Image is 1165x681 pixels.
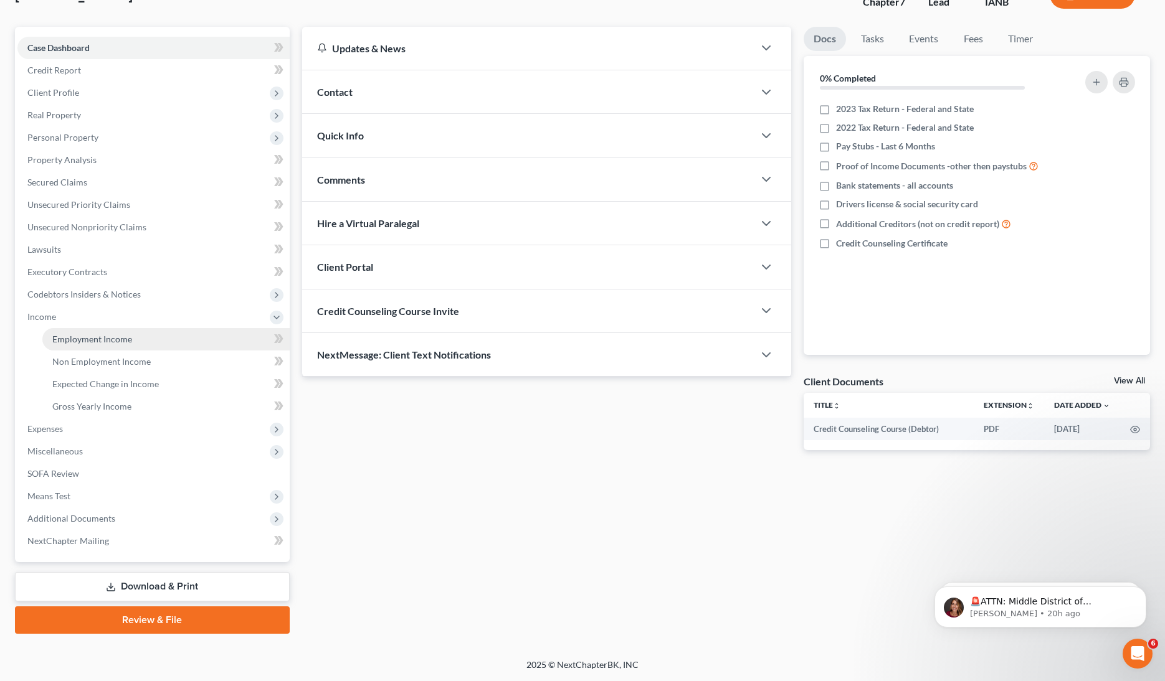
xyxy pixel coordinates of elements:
span: Miscellaneous [27,446,83,456]
span: Unsecured Nonpriority Claims [27,222,146,232]
span: Property Analysis [27,154,97,165]
span: Contact [317,86,353,98]
span: Codebtors Insiders & Notices [27,289,141,299]
a: Gross Yearly Income [42,395,290,418]
i: unfold_more [833,402,840,410]
a: Fees [953,27,993,51]
span: Means Test [27,491,70,501]
a: Executory Contracts [17,261,290,283]
a: Non Employment Income [42,350,290,373]
a: Download & Print [15,572,290,601]
span: Executory Contracts [27,266,107,277]
a: Expected Change in Income [42,373,290,395]
div: Updates & News [317,42,739,55]
a: Events [899,27,948,51]
span: Credit Counseling Course Invite [317,305,459,317]
strong: 0% Completed [820,73,876,83]
i: unfold_more [1027,402,1034,410]
span: Gross Yearly Income [52,401,131,411]
span: Non Employment Income [52,356,151,367]
a: View All [1114,377,1145,385]
a: Review & File [15,606,290,634]
span: 2022 Tax Return - Federal and State [836,121,974,134]
span: NextChapter Mailing [27,535,109,546]
a: Docs [804,27,846,51]
span: Client Portal [317,261,373,273]
iframe: Intercom notifications message [916,560,1165,647]
span: Case Dashboard [27,42,90,53]
a: Timer [998,27,1043,51]
span: Expected Change in Income [52,378,159,389]
span: Drivers license & social security card [836,198,978,210]
a: Secured Claims [17,171,290,194]
span: Unsecured Priority Claims [27,199,130,210]
i: expand_more [1103,402,1110,410]
span: Credit Report [27,65,81,75]
span: Comments [317,174,365,186]
div: Client Documents [804,375,883,388]
a: Lawsuits [17,238,290,261]
span: Proof of Income Documents -other then paystubs [836,160,1027,172]
a: Date Added expand_more [1054,400,1110,410]
span: NextMessage: Client Text Notifications [317,349,491,360]
a: Credit Report [17,59,290,82]
span: Additional Creditors (not on credit report) [836,218,999,230]
span: Bank statements - all accounts [836,179,953,192]
span: Expenses [27,423,63,434]
span: SOFA Review [27,468,79,479]
div: 2025 © NextChapterBK, INC [227,659,938,681]
span: Pay Stubs - Last 6 Months [836,140,935,153]
span: Secured Claims [27,177,87,187]
span: Additional Documents [27,513,115,524]
a: Tasks [851,27,894,51]
span: Personal Property [27,132,98,143]
span: Lawsuits [27,244,61,255]
span: Credit Counseling Certificate [836,237,948,250]
a: NextChapter Mailing [17,530,290,552]
td: PDF [974,418,1044,440]
a: Property Analysis [17,149,290,171]
span: Employment Income [52,334,132,344]
a: Unsecured Nonpriority Claims [17,216,290,238]
a: Extensionunfold_more [984,400,1034,410]
span: Real Property [27,110,81,120]
a: Case Dashboard [17,37,290,59]
a: SOFA Review [17,463,290,485]
td: Credit Counseling Course (Debtor) [804,418,974,440]
span: Hire a Virtual Paralegal [317,217,419,229]
span: 2023 Tax Return - Federal and State [836,103,974,115]
span: 6 [1148,639,1158,649]
a: Titleunfold_more [814,400,840,410]
a: Unsecured Priority Claims [17,194,290,216]
span: Client Profile [27,87,79,98]
td: [DATE] [1044,418,1120,440]
a: Employment Income [42,328,290,350]
iframe: Intercom live chat [1123,639,1153,669]
span: Income [27,311,56,322]
span: Quick Info [317,129,364,141]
